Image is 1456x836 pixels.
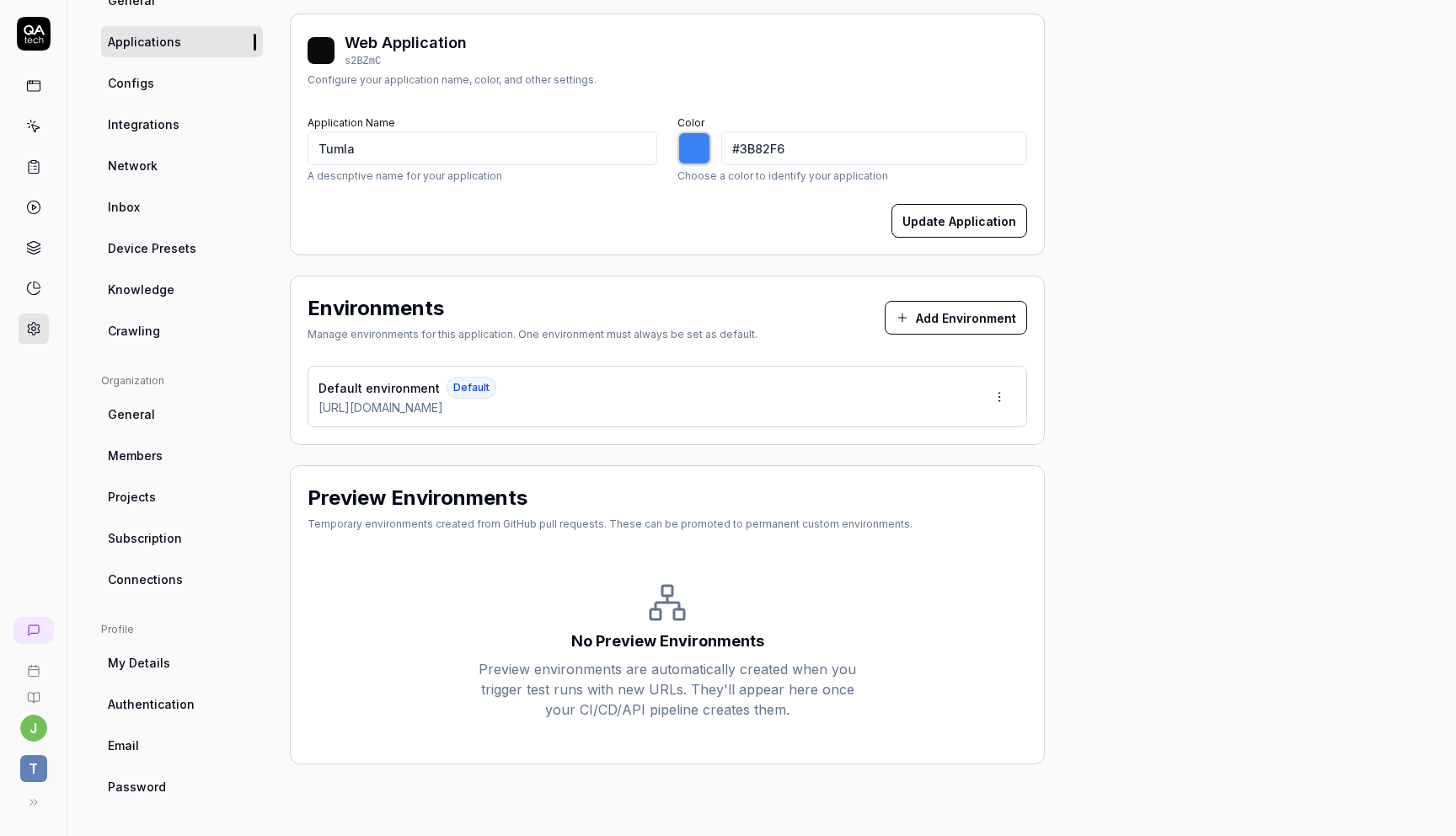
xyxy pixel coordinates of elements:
[108,322,160,340] span: Crawling
[108,198,140,216] span: Inbox
[101,771,263,802] a: Password
[308,116,395,129] label: Application Name
[101,315,263,346] a: Crawling
[308,293,444,324] h2: Environments
[677,116,704,129] label: Color
[108,488,156,506] span: Projects
[101,564,263,595] a: Connections
[308,169,657,184] p: A descriptive name for your application
[101,730,263,761] a: Email
[101,440,263,471] a: Members
[108,405,155,423] span: General
[891,204,1027,238] button: Update Application
[13,617,54,644] a: New conversation
[108,695,195,713] span: Authentication
[308,327,757,342] div: Manage environments for this application. One environment must always be set as default.
[108,33,181,51] span: Applications
[308,517,913,532] div: Temporary environments created from GitHub pull requests. These can be promoted to permanent cust...
[7,678,60,705] a: Documentation
[108,239,196,257] span: Device Presets
[108,778,166,796] span: Password
[108,447,163,464] span: Members
[101,191,263,222] a: Inbox
[571,630,764,652] div: No Preview Environments
[108,281,174,298] span: Knowledge
[20,755,47,782] span: t
[721,131,1027,165] input: #3B82F6
[108,74,154,92] span: Configs
[101,522,263,554] a: Subscription
[885,301,1027,335] button: Add Environment
[101,67,263,99] a: Configs
[345,54,467,69] div: s2BZmC
[318,399,443,416] span: [URL][DOMAIN_NAME]
[20,715,47,742] button: j
[308,72,597,88] div: Configure your application name, color, and other settings.
[101,481,263,512] a: Projects
[101,622,263,637] div: Profile
[108,737,139,754] span: Email
[101,373,263,389] div: Organization
[108,157,158,174] span: Network
[318,379,440,397] span: Default environment
[677,169,1027,184] p: Choose a color to identify your application
[101,399,263,430] a: General
[7,651,60,678] a: Book a call with us
[308,131,657,165] input: My Application
[101,26,263,57] a: Applications
[101,150,263,181] a: Network
[479,659,856,720] div: Preview environments are automatically created when you trigger test runs with new URLs. They'll ...
[308,483,527,513] h2: Preview Environments
[108,571,183,588] span: Connections
[101,689,263,720] a: Authentication
[101,109,263,140] a: Integrations
[101,233,263,264] a: Device Presets
[108,654,170,672] span: My Details
[345,31,467,54] div: Web Application
[101,647,263,678] a: My Details
[108,115,179,133] span: Integrations
[108,529,182,547] span: Subscription
[447,377,496,399] span: Default
[101,274,263,305] a: Knowledge
[7,742,60,785] button: t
